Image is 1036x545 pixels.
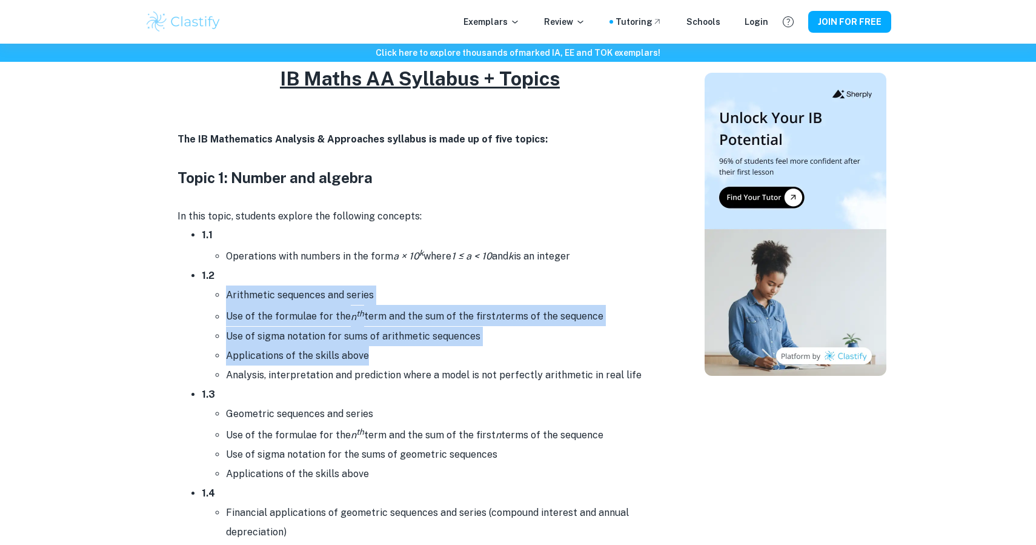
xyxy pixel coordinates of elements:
li: Operations with numbers in the form where and is an integer [226,245,662,266]
sup: th [356,308,364,318]
strong: 1.1 [202,229,213,241]
strong: Topic 1: Number and algebra [178,169,373,186]
button: JOIN FOR FREE [808,11,891,33]
sup: th [356,427,364,436]
i: 1 ≤ a < 10 [451,250,492,262]
i: n [496,311,501,323]
li: Use of the formulae for the term and the sum of the first terms of the sequence [226,305,662,326]
h6: Click here to explore thousands of marked IA, EE and TOK exemplars ! [2,46,1034,59]
strong: 1.2 [202,270,214,281]
p: In this topic, students explore the following concepts: [178,207,662,226]
i: n [351,429,364,441]
p: Review [544,15,585,28]
u: IB Maths AA Syllabus + Topics [280,67,560,90]
li: Financial applications of geometric sequences and series (compound interest and annual depreciation) [226,503,662,542]
i: k [508,250,514,262]
sup: k [419,248,423,258]
li: Arithmetic sequences and series [226,286,662,305]
a: Tutoring [616,15,662,28]
li: Applications of the skills above [226,464,662,484]
strong: 1.3 [202,389,215,400]
li: Analysis, interpretation and prediction where a model is not perfectly arithmetic in real life [226,366,662,385]
strong: 1.4 [202,487,215,499]
li: Use of sigma notation for sums of arithmetic sequences [226,327,662,346]
button: Help and Feedback [778,12,799,32]
a: Login [745,15,768,28]
i: n [496,429,501,441]
strong: The IB Mathematics Analysis & Approaches syllabus is made up of five topics: [178,133,548,145]
li: Use of the formulae for the term and the sum of the first terms of the sequence [226,424,662,445]
li: Use of sigma notation for the sums of geometric sequences [226,445,662,464]
p: Exemplars [463,15,520,28]
li: Geometric sequences and series [226,404,662,424]
i: a × 10 [393,250,423,262]
img: Thumbnail [705,73,886,376]
i: n [351,311,364,323]
img: Clastify logo [145,10,222,34]
li: Applications of the skills above [226,346,662,366]
a: Schools [686,15,720,28]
